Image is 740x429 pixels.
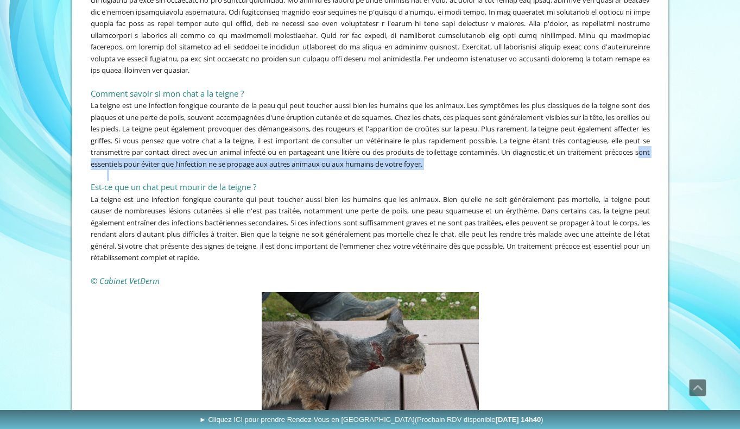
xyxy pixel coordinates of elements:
span: ► Cliquez ICI pour prendre Rendez-Vous en [GEOGRAPHIC_DATA] [199,415,543,424]
span: Comment savoir si mon chat a la teigne ? [91,88,244,99]
span: © Cabinet VetDerm [91,275,160,286]
span: (Prochain RDV disponible ) [415,415,543,424]
b: [DATE] 14h40 [496,415,541,424]
span: La teigne est une infection fongique courante qui peut toucher aussi bien les humains que les ani... [91,194,650,263]
a: Défiler vers le haut [689,379,706,396]
span: La teigne est une infection fongique courante de la peau qui peut toucher aussi bien les humains ... [91,100,650,169]
span: Est-ce que un chat peut mourir de la teigne ? [91,181,256,192]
